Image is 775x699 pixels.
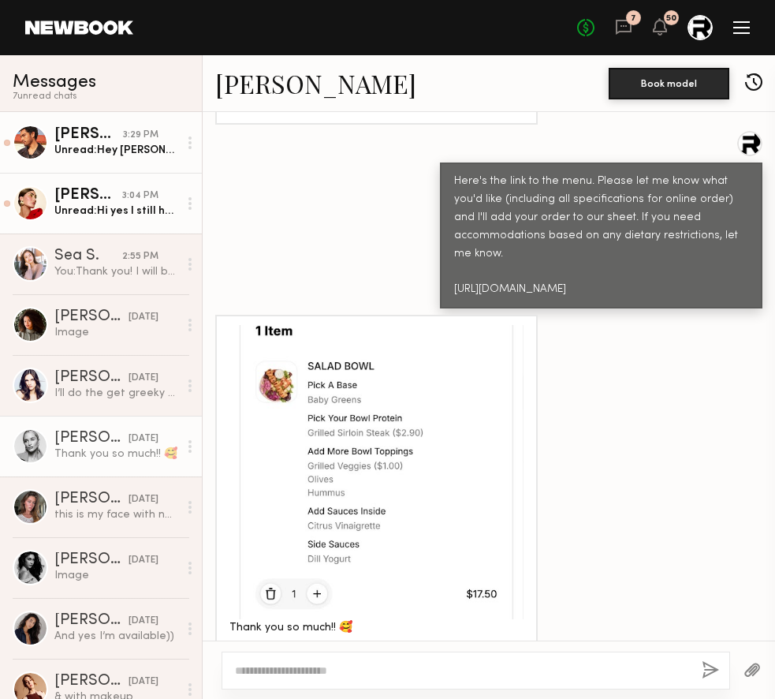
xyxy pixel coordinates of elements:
div: [PERSON_NAME] [54,492,129,507]
div: And yes I’m available)) [54,629,178,644]
div: Image [54,568,178,583]
div: [PERSON_NAME] [54,431,129,447]
div: 50 [666,14,676,23]
button: Book model [609,68,729,99]
div: [DATE] [129,310,158,325]
div: Thank you so much!! 🥰 [54,447,178,462]
div: Sea S. [54,249,122,264]
div: 3:29 PM [123,128,158,143]
div: [DATE] [129,371,158,386]
div: [DATE] [129,432,158,447]
div: [PERSON_NAME] [54,188,122,204]
a: 7 [615,18,632,38]
a: Book model [609,76,729,89]
div: [PERSON_NAME] [54,674,129,690]
a: [PERSON_NAME] [215,66,416,100]
div: [PERSON_NAME] [54,127,123,143]
div: Thank you so much!! 🥰 [229,619,523,637]
div: [DATE] [129,553,158,568]
div: [PERSON_NAME] [54,370,129,386]
div: Unread: Hi yes I still have full availability. Thank you for getting back to me - look forward to... [54,204,178,219]
div: 7 [631,14,636,23]
div: [PERSON_NAME] [54,309,129,325]
div: Unread: Hey [PERSON_NAME]! That’s great news! Thank you!! I am available for the 21st and is ther... [54,143,178,158]
div: [DATE] [129,492,158,507]
div: [PERSON_NAME] [54,613,129,629]
div: [PERSON_NAME] [54,552,129,568]
div: 3:04 PM [122,189,158,204]
span: Messages [13,73,96,92]
div: You: Thank you! I will be in touch - [PERSON_NAME], Account Director Front Row Group [54,264,178,279]
div: [DATE] [129,675,158,690]
div: this is my face with no makeup on [54,507,178,522]
div: I’ll do the get greeky bowl with grilled chicken tenderloin. Thanks so much looking forward to [D... [54,386,178,401]
div: Image [54,325,178,340]
div: [DATE] [129,614,158,629]
div: 2:55 PM [122,249,158,264]
div: Here's the link to the menu. Please let me know what you'd like (including all specifications for... [454,173,748,300]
